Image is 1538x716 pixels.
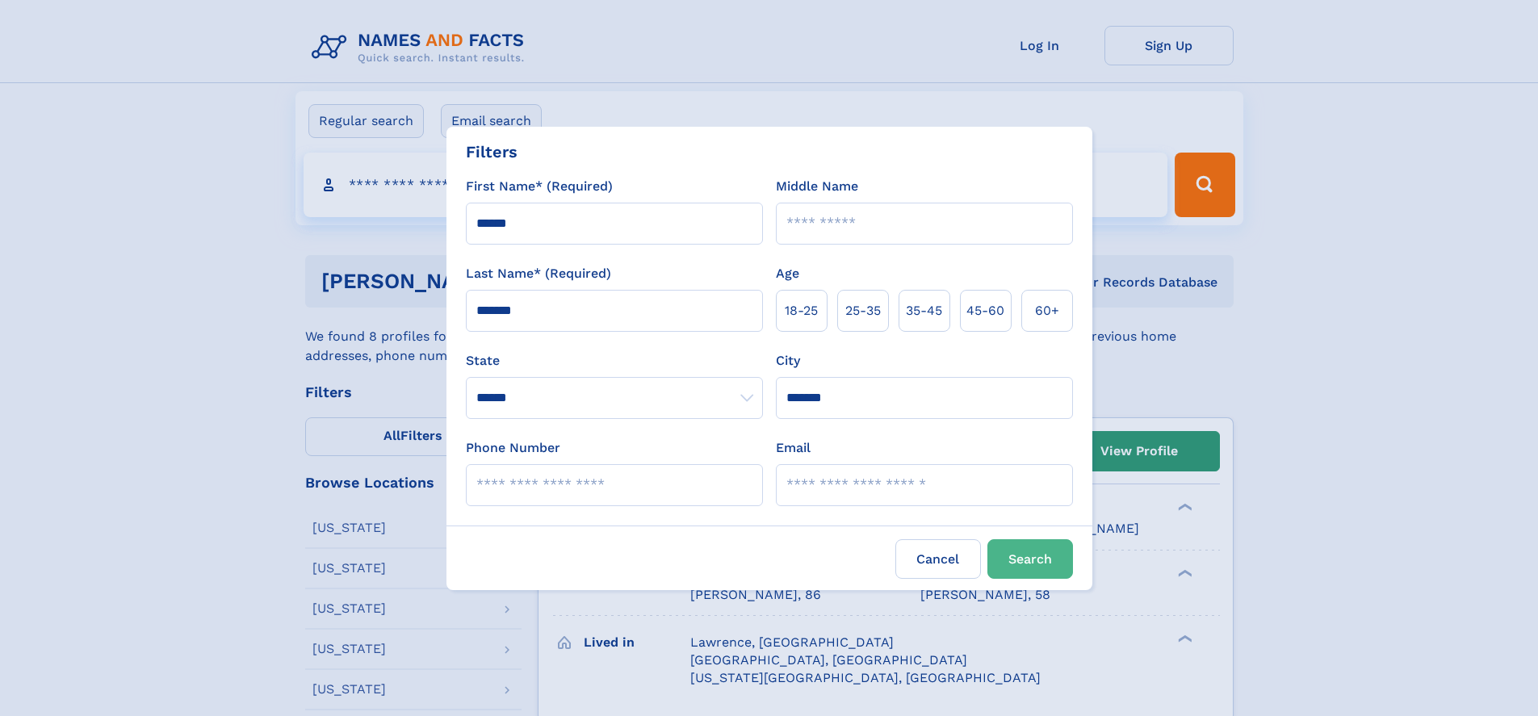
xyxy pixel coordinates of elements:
[466,177,613,196] label: First Name* (Required)
[785,301,818,320] span: 18‑25
[845,301,881,320] span: 25‑35
[466,264,611,283] label: Last Name* (Required)
[776,177,858,196] label: Middle Name
[1035,301,1059,320] span: 60+
[776,264,799,283] label: Age
[776,438,811,458] label: Email
[776,351,800,371] label: City
[987,539,1073,579] button: Search
[466,140,518,164] div: Filters
[466,438,560,458] label: Phone Number
[466,351,763,371] label: State
[895,539,981,579] label: Cancel
[906,301,942,320] span: 35‑45
[966,301,1004,320] span: 45‑60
